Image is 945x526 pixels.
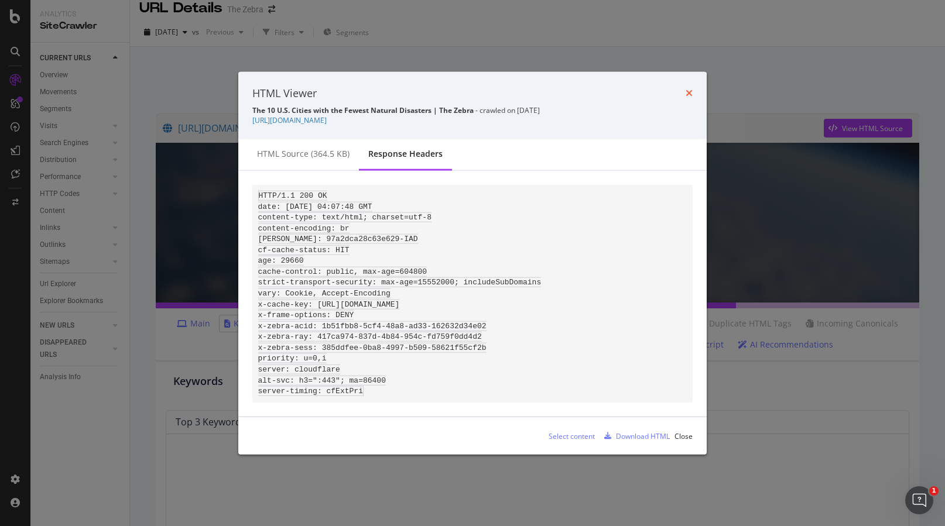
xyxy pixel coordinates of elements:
strong: The 10 U.S. Cities with the Fewest Natural Disasters | The Zebra [252,105,474,115]
div: - crawled on [DATE] [252,105,693,115]
div: Download HTML [616,431,670,441]
div: HTML source (364.5 KB) [257,148,350,160]
button: Close [674,427,693,445]
div: Close [674,431,693,441]
span: 1 [929,486,939,496]
div: Select content [549,431,595,441]
a: [URL][DOMAIN_NAME] [252,115,327,125]
button: Select content [539,427,595,445]
div: Response Headers [368,148,443,160]
code: HTTP/1.1 200 OK date: [DATE] 04:07:48 GMT content-type: text/html; charset=utf-8 content-encoding... [258,191,542,396]
iframe: Intercom live chat [905,486,933,514]
div: times [686,85,693,101]
button: Download HTML [600,427,670,445]
div: HTML Viewer [252,85,317,101]
div: modal [238,71,707,455]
